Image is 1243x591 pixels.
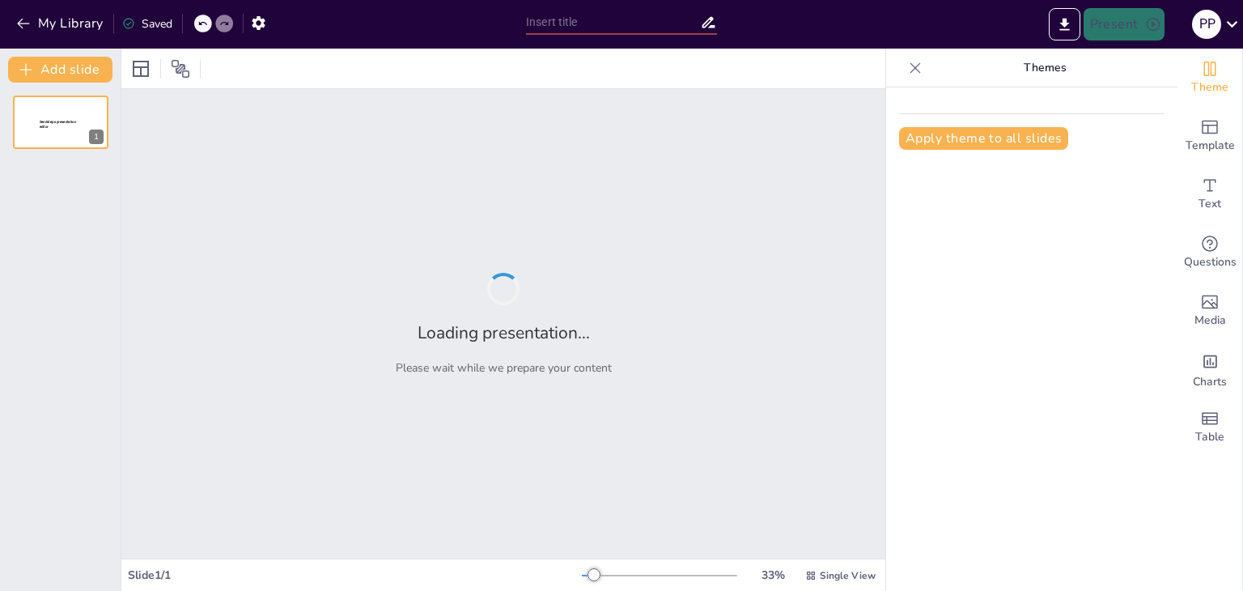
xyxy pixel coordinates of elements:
div: Add text boxes [1177,165,1242,223]
div: Layout [128,56,154,82]
button: My Library [12,11,110,36]
button: P P [1192,8,1221,40]
div: Change the overall theme [1177,49,1242,107]
div: 1 [13,96,108,149]
span: Text [1198,195,1221,213]
button: Apply theme to all slides [899,127,1068,150]
div: Add a table [1177,398,1242,457]
p: Please wait while we prepare your content [396,360,612,376]
div: Slide 1 / 1 [128,568,582,583]
span: Table [1195,428,1224,446]
button: Export to PowerPoint [1049,8,1080,40]
div: P P [1192,10,1221,39]
h2: Loading presentation... [418,321,590,344]
div: Get real-time input from your audience [1177,223,1242,282]
span: Media [1194,312,1226,330]
div: Saved [122,16,172,32]
div: 1 [89,130,104,144]
input: Insert title [526,11,700,34]
div: Add charts and graphs [1177,340,1242,398]
span: Theme [1191,79,1228,96]
span: Charts [1193,373,1227,391]
button: Add slide [8,57,112,83]
span: Questions [1184,253,1237,271]
span: Sendsteps presentation editor [40,120,76,129]
span: Single View [820,569,876,582]
span: Template [1186,137,1235,155]
div: Add ready made slides [1177,107,1242,165]
p: Themes [928,49,1161,87]
button: Present [1084,8,1165,40]
div: Add images, graphics, shapes or video [1177,282,1242,340]
div: 33 % [753,568,792,583]
span: Position [171,59,190,79]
